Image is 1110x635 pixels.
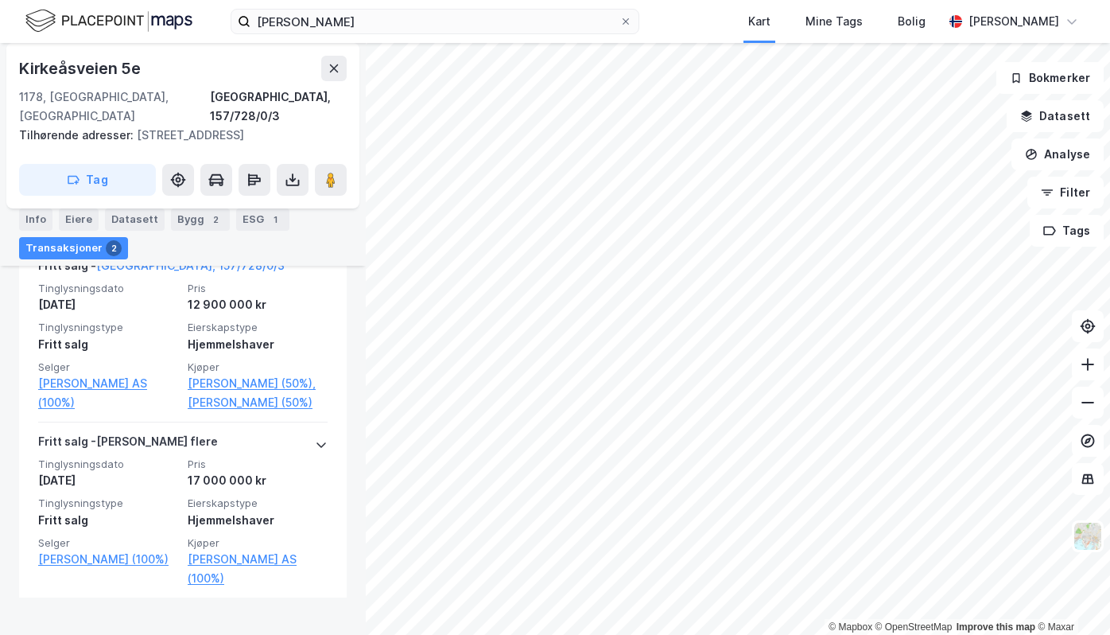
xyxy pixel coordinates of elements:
a: Improve this map [957,621,1035,633]
div: [DATE] [38,295,178,314]
button: Tag [19,164,156,196]
span: Kjøper [188,536,328,550]
input: Søk på adresse, matrikkel, gårdeiere, leietakere eller personer [250,10,619,33]
span: Tinglysningstype [38,321,178,334]
div: Kontrollprogram for chat [1030,559,1110,635]
button: Bokmerker [996,62,1104,94]
button: Tags [1030,215,1104,247]
a: [PERSON_NAME] (50%) [188,393,328,412]
a: [PERSON_NAME] (100%) [38,550,178,569]
div: 1 [267,212,283,228]
div: Fritt salg - [38,256,285,282]
div: [STREET_ADDRESS] [19,126,334,145]
span: Kjøper [188,360,328,374]
div: Fritt salg [38,335,178,354]
div: [PERSON_NAME] [968,12,1059,31]
span: Tilhørende adresser: [19,128,137,142]
button: Filter [1027,177,1104,208]
a: [PERSON_NAME] AS (100%) [38,374,178,412]
div: Bygg [171,208,230,231]
a: [PERSON_NAME] AS (100%) [188,550,328,588]
div: [GEOGRAPHIC_DATA], 157/728/0/3 [210,88,347,126]
div: Transaksjoner [19,237,128,259]
div: Mine Tags [805,12,863,31]
div: 12 900 000 kr [188,295,328,314]
div: Fritt salg - [PERSON_NAME] flere [38,432,218,458]
div: Datasett [105,208,165,231]
span: Eierskapstype [188,497,328,510]
div: Bolig [898,12,926,31]
span: Selger [38,536,178,550]
div: Hjemmelshaver [188,511,328,530]
span: Pris [188,282,328,295]
div: 2 [106,240,122,256]
span: Selger [38,360,178,374]
a: OpenStreetMap [875,621,953,633]
div: Kirkeåsveien 5e [19,56,144,81]
iframe: Chat Widget [1030,559,1110,635]
span: Pris [188,458,328,471]
div: 1178, [GEOGRAPHIC_DATA], [GEOGRAPHIC_DATA] [19,88,210,126]
div: Eiere [59,208,99,231]
a: [GEOGRAPHIC_DATA], 157/728/0/3 [96,259,285,272]
span: Tinglysningsdato [38,282,178,295]
div: Hjemmelshaver [188,335,328,354]
div: ESG [236,208,289,231]
div: 2 [208,212,223,228]
img: logo.f888ab2527a4732fd821a326f86c7f29.svg [25,7,192,35]
button: Datasett [1007,100,1104,132]
span: Tinglysningsdato [38,458,178,471]
a: Mapbox [829,621,872,633]
a: [PERSON_NAME] (50%), [188,374,328,393]
div: 17 000 000 kr [188,471,328,490]
button: Analyse [1011,138,1104,170]
div: [DATE] [38,471,178,490]
img: Z [1073,521,1103,551]
span: Tinglysningstype [38,497,178,510]
div: Info [19,208,52,231]
span: Eierskapstype [188,321,328,334]
div: Fritt salg [38,511,178,530]
div: Kart [748,12,770,31]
